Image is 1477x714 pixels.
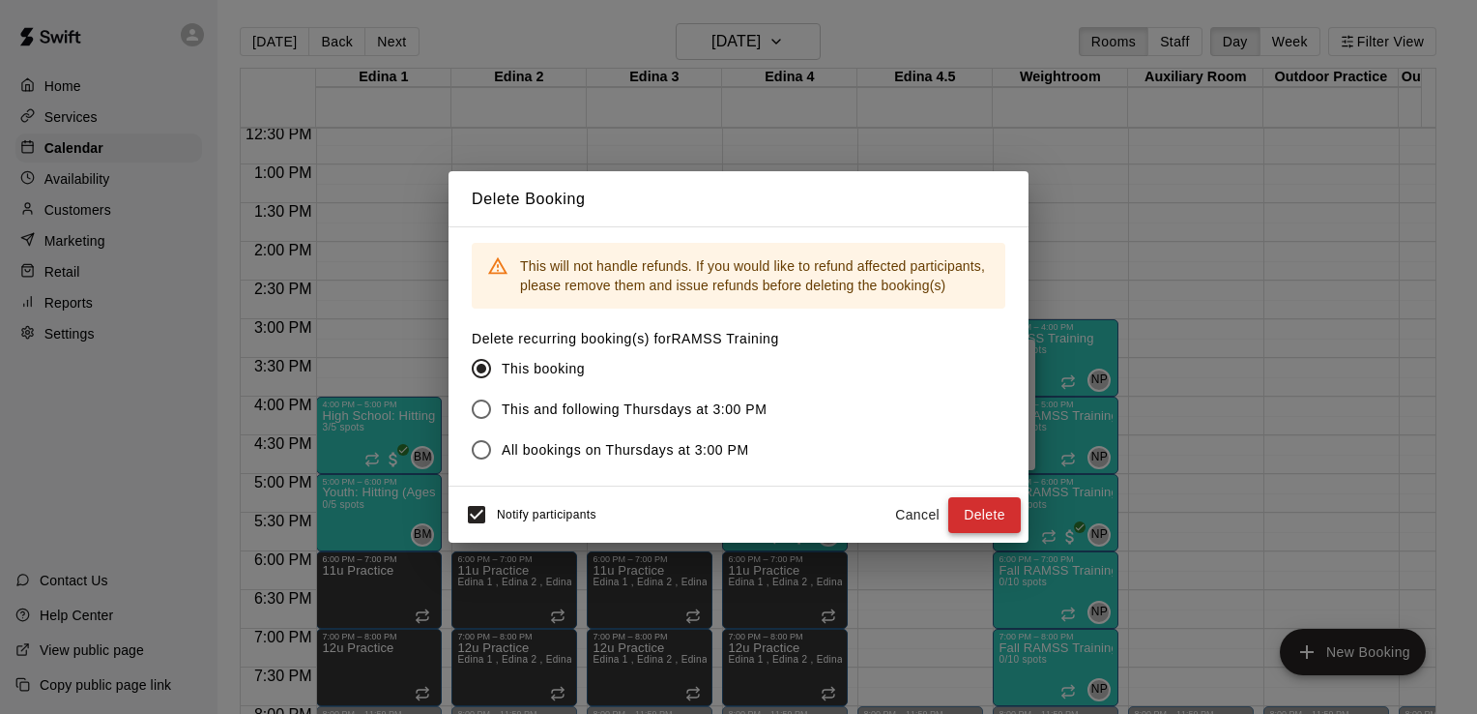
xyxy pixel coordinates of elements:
span: This booking [502,359,585,379]
label: Delete recurring booking(s) for RAMSS Training [472,329,783,348]
button: Delete [948,497,1021,533]
span: All bookings on Thursdays at 3:00 PM [502,440,749,461]
button: Cancel [886,497,948,533]
span: This and following Thursdays at 3:00 PM [502,400,767,420]
span: Notify participants [497,509,596,522]
h2: Delete Booking [449,171,1028,227]
div: This will not handle refunds. If you would like to refund affected participants, please remove th... [520,249,990,303]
